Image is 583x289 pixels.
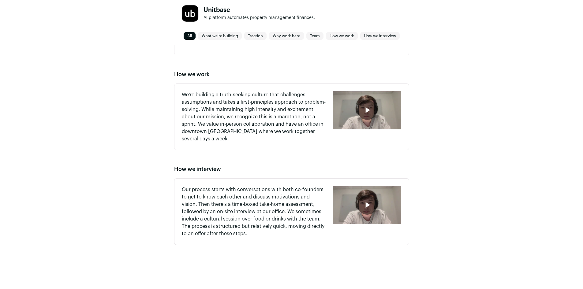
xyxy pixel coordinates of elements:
h2: How we work [174,70,409,79]
a: How we interview [360,32,400,40]
p: We're building a truth-seeking culture that challenges assumptions and takes a first-principles a... [182,91,326,143]
h2: How we interview [174,165,409,173]
p: Our process starts with conversations with both co-founders to get to know each other and discuss... [182,186,326,237]
a: Why work here [269,32,304,40]
a: Team [306,32,323,40]
a: What we're building [198,32,242,40]
h1: Unitbase [204,7,315,13]
a: Traction [244,32,267,40]
a: All [184,32,196,40]
span: AI platform automates property management finances. [204,16,315,20]
img: 507c7f162ae9245119f00bf8e57d82b875e7de5137840b21884cd0bcbfa05bfc.jpg [182,5,198,22]
a: How we work [326,32,358,40]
